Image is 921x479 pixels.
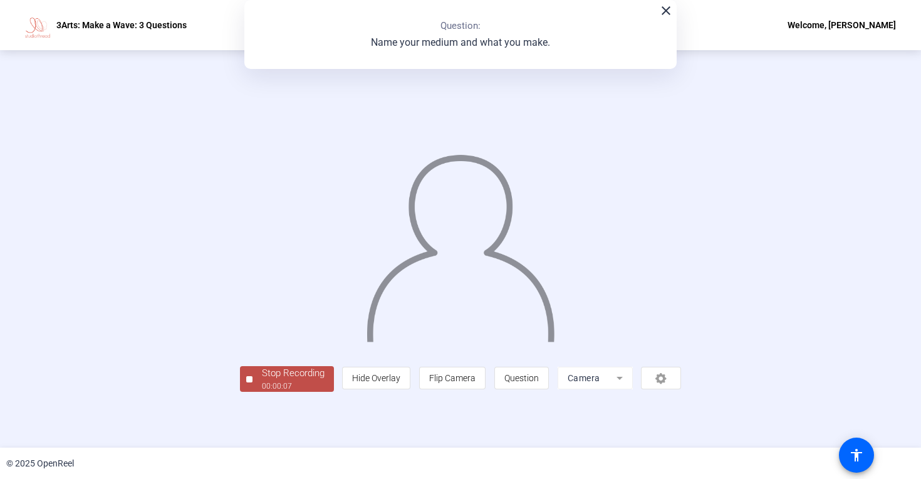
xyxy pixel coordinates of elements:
[262,381,325,392] div: 00:00:07
[365,144,556,342] img: overlay
[658,3,674,18] mat-icon: close
[56,18,187,33] p: 3Arts: Make a Wave: 3 Questions
[504,373,539,383] span: Question
[262,366,325,381] div: Stop Recording
[342,367,410,389] button: Hide Overlay
[788,18,896,33] div: Welcome, [PERSON_NAME]
[494,367,549,389] button: Question
[849,448,864,463] mat-icon: accessibility
[240,366,334,392] button: Stop Recording00:00:07
[6,457,74,470] div: © 2025 OpenReel
[440,19,481,33] p: Question:
[25,13,50,38] img: OpenReel logo
[352,373,400,383] span: Hide Overlay
[429,373,476,383] span: Flip Camera
[419,367,486,389] button: Flip Camera
[371,35,550,50] p: Name your medium and what you make.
